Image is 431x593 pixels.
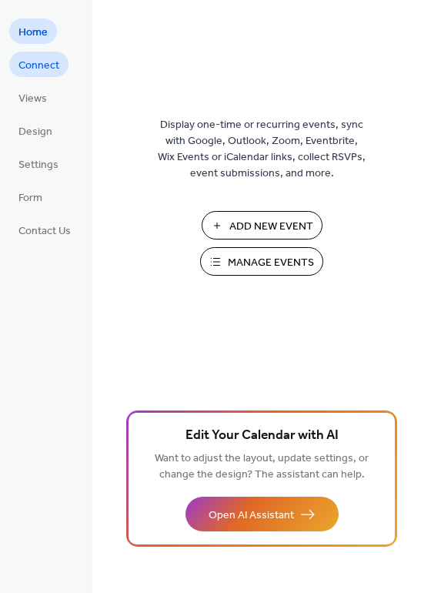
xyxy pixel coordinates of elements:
button: Open AI Assistant [185,497,339,531]
span: Connect [18,58,59,74]
a: Home [9,18,57,44]
span: Manage Events [228,255,314,271]
span: Contact Us [18,223,71,240]
span: Settings [18,157,58,173]
span: Edit Your Calendar with AI [185,425,339,447]
a: Form [9,184,52,209]
span: Add New Event [229,219,313,235]
span: Views [18,91,47,107]
button: Add New Event [202,211,322,240]
span: Home [18,25,48,41]
a: Settings [9,151,68,176]
span: Design [18,124,52,140]
span: Form [18,190,42,206]
a: Design [9,118,62,143]
a: Views [9,85,56,110]
span: Open AI Assistant [209,508,294,524]
span: Display one-time or recurring events, sync with Google, Outlook, Zoom, Eventbrite, Wix Events or ... [158,117,366,182]
a: Contact Us [9,217,80,243]
button: Manage Events [200,247,323,276]
span: Want to adjust the layout, update settings, or change the design? The assistant can help. [155,448,369,485]
a: Connect [9,52,68,77]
